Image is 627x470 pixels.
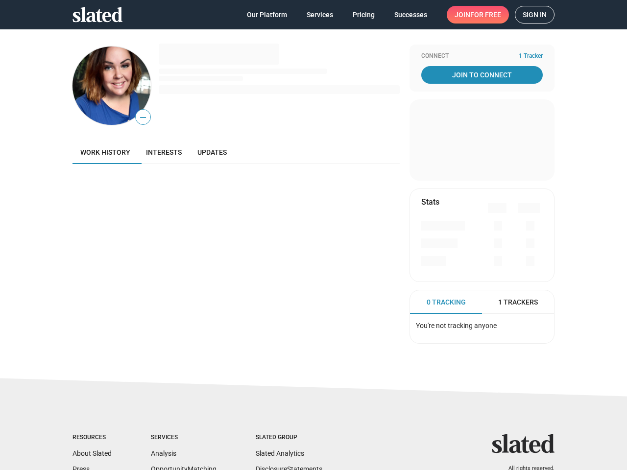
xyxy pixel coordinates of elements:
[386,6,435,23] a: Successes
[138,141,190,164] a: Interests
[136,111,150,124] span: —
[72,141,138,164] a: Work history
[416,322,497,329] span: You're not tracking anyone
[146,148,182,156] span: Interests
[256,434,322,442] div: Slated Group
[427,298,466,307] span: 0 Tracking
[151,434,217,442] div: Services
[80,148,130,156] span: Work history
[394,6,427,23] span: Successes
[256,449,304,457] a: Slated Analytics
[470,6,501,23] span: for free
[523,6,547,23] span: Sign in
[421,52,543,60] div: Connect
[239,6,295,23] a: Our Platform
[247,6,287,23] span: Our Platform
[353,6,375,23] span: Pricing
[421,66,543,84] a: Join To Connect
[345,6,383,23] a: Pricing
[423,66,541,84] span: Join To Connect
[72,434,112,442] div: Resources
[307,6,333,23] span: Services
[72,449,112,457] a: About Slated
[151,449,176,457] a: Analysis
[447,6,509,23] a: Joinfor free
[421,197,439,207] mat-card-title: Stats
[197,148,227,156] span: Updates
[498,298,538,307] span: 1 Trackers
[455,6,501,23] span: Join
[519,52,543,60] span: 1 Tracker
[190,141,235,164] a: Updates
[299,6,341,23] a: Services
[515,6,555,23] a: Sign in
